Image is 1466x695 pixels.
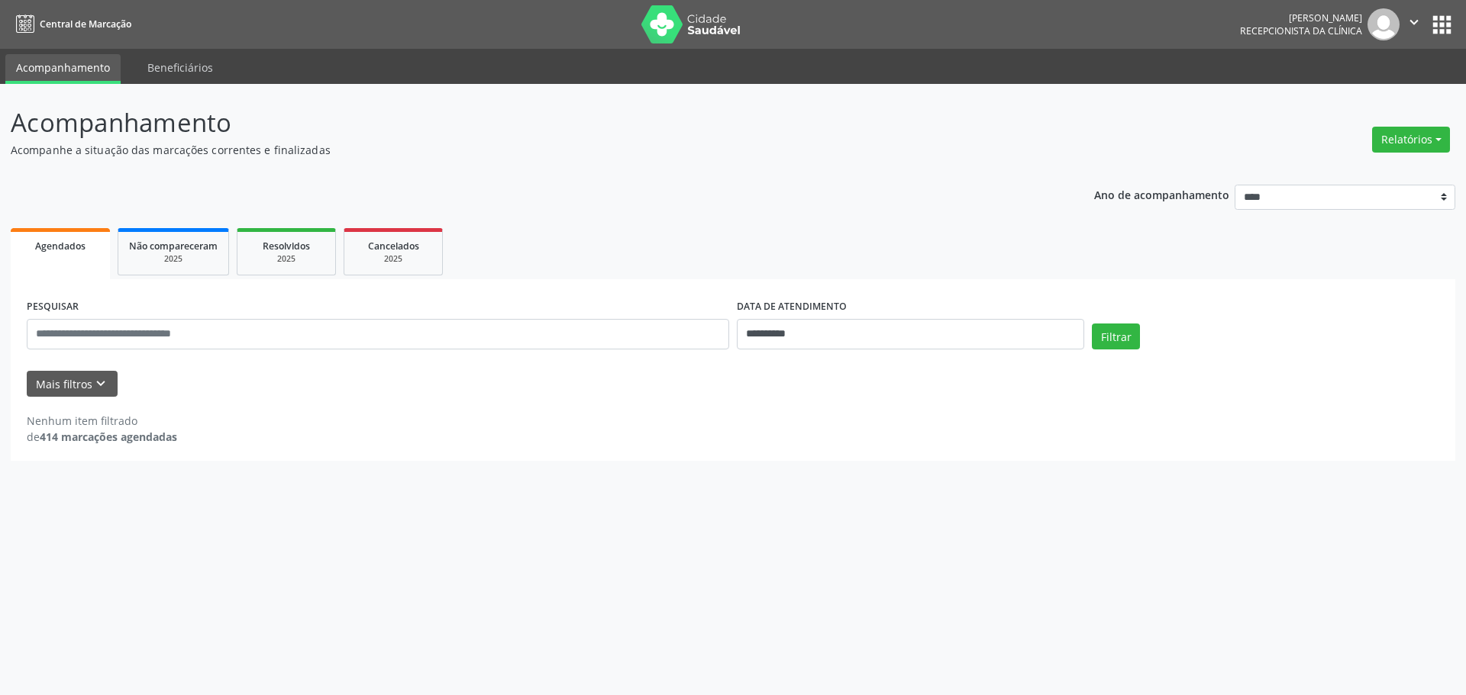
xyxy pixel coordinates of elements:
span: Central de Marcação [40,18,131,31]
button: Relatórios [1372,127,1450,153]
label: DATA DE ATENDIMENTO [737,295,847,319]
label: PESQUISAR [27,295,79,319]
div: 2025 [129,253,218,265]
button: Mais filtroskeyboard_arrow_down [27,371,118,397]
button: apps [1429,11,1455,38]
button: Filtrar [1092,323,1140,349]
a: Central de Marcação [11,11,131,37]
i:  [1406,14,1422,31]
p: Acompanhamento [11,104,1022,142]
a: Beneficiários [137,54,224,81]
span: Cancelados [368,240,419,253]
div: [PERSON_NAME] [1240,11,1362,24]
span: Recepcionista da clínica [1240,24,1362,37]
i: keyboard_arrow_down [92,375,109,392]
div: 2025 [355,253,431,265]
button:  [1400,8,1429,40]
span: Agendados [35,240,86,253]
span: Não compareceram [129,240,218,253]
span: Resolvidos [263,240,310,253]
div: de [27,429,177,445]
strong: 414 marcações agendadas [40,430,177,444]
p: Acompanhe a situação das marcações correntes e finalizadas [11,142,1022,158]
a: Acompanhamento [5,54,121,84]
img: img [1368,8,1400,40]
div: 2025 [248,253,325,265]
div: Nenhum item filtrado [27,413,177,429]
p: Ano de acompanhamento [1094,185,1229,204]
